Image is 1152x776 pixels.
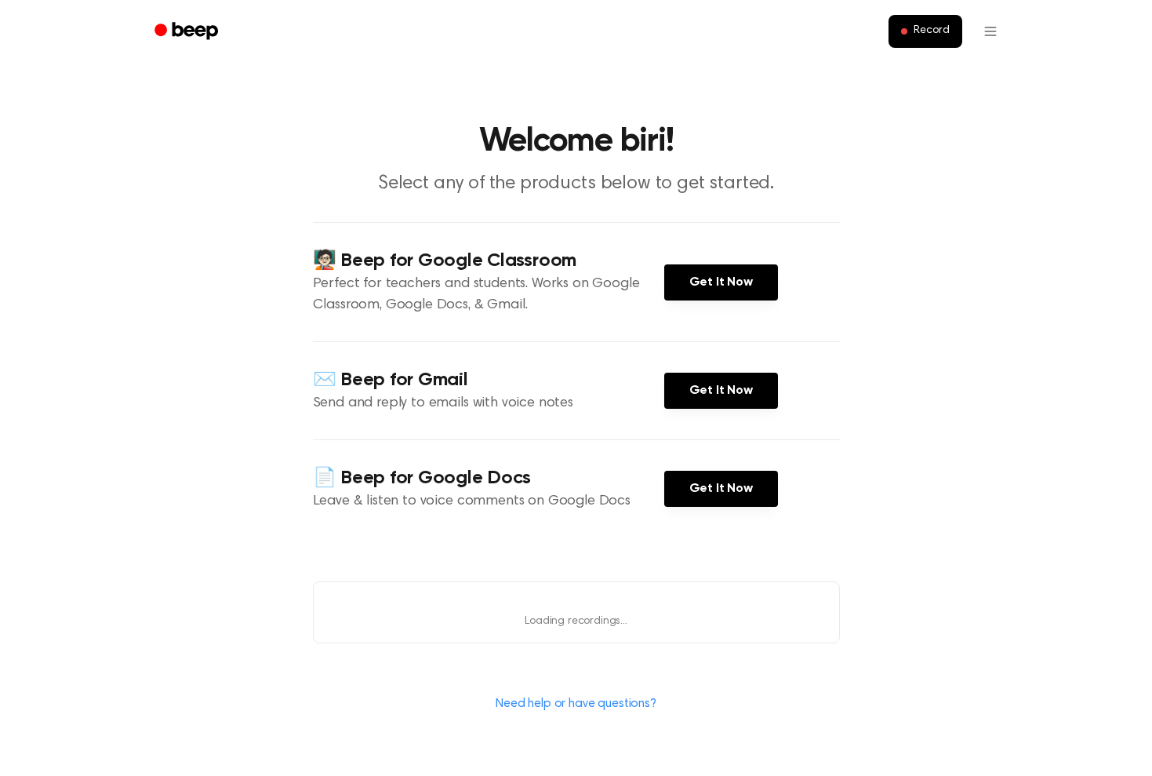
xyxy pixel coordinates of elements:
[313,491,664,512] p: Leave & listen to voice comments on Google Docs
[313,274,664,316] p: Perfect for teachers and students. Works on Google Classroom, Google Docs, & Gmail.
[664,373,778,409] a: Get It Now
[313,248,664,274] h4: 🧑🏻‍🏫 Beep for Google Classroom
[144,16,232,47] a: Beep
[914,24,949,38] span: Record
[313,393,664,414] p: Send and reply to emails with voice notes
[664,471,778,507] a: Get It Now
[275,171,878,197] p: Select any of the products below to get started.
[314,614,839,630] p: Loading recordings...
[175,126,978,158] h1: Welcome biri!
[972,13,1009,50] button: Open menu
[313,367,664,393] h4: ✉️ Beep for Gmail
[889,15,961,48] button: Record
[496,698,656,710] a: Need help or have questions?
[313,465,664,491] h4: 📄 Beep for Google Docs
[664,264,778,301] a: Get It Now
